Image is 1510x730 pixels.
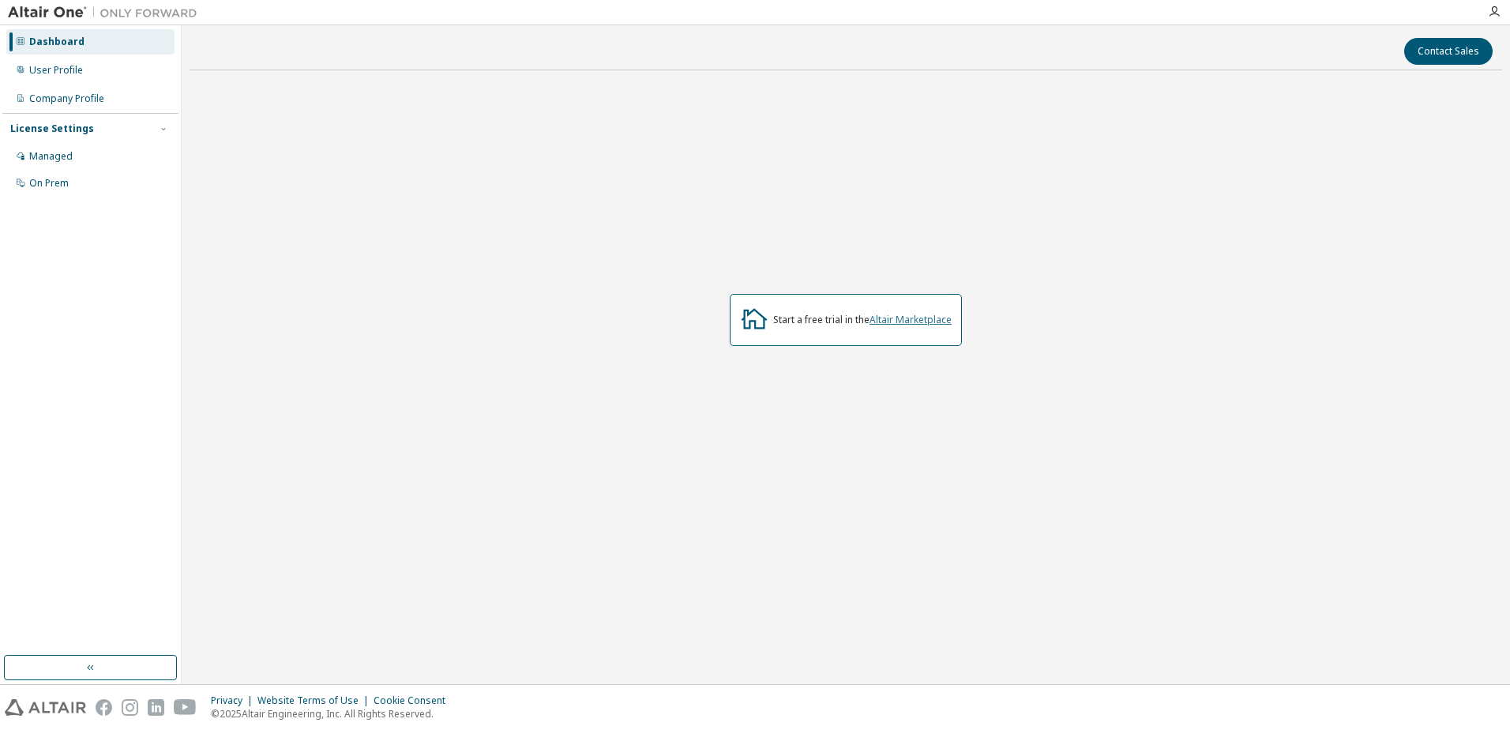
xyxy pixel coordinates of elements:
a: Altair Marketplace [870,313,952,326]
div: Start a free trial in the [773,314,952,326]
div: User Profile [29,64,83,77]
div: Dashboard [29,36,85,48]
div: License Settings [10,122,94,135]
div: Company Profile [29,92,104,105]
button: Contact Sales [1404,38,1493,65]
img: linkedin.svg [148,699,164,716]
div: Cookie Consent [374,694,455,707]
img: facebook.svg [96,699,112,716]
div: Website Terms of Use [257,694,374,707]
img: Altair One [8,5,205,21]
div: Privacy [211,694,257,707]
img: altair_logo.svg [5,699,86,716]
div: Managed [29,150,73,163]
img: youtube.svg [174,699,197,716]
p: © 2025 Altair Engineering, Inc. All Rights Reserved. [211,707,455,721]
img: instagram.svg [122,699,138,716]
div: On Prem [29,177,69,190]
